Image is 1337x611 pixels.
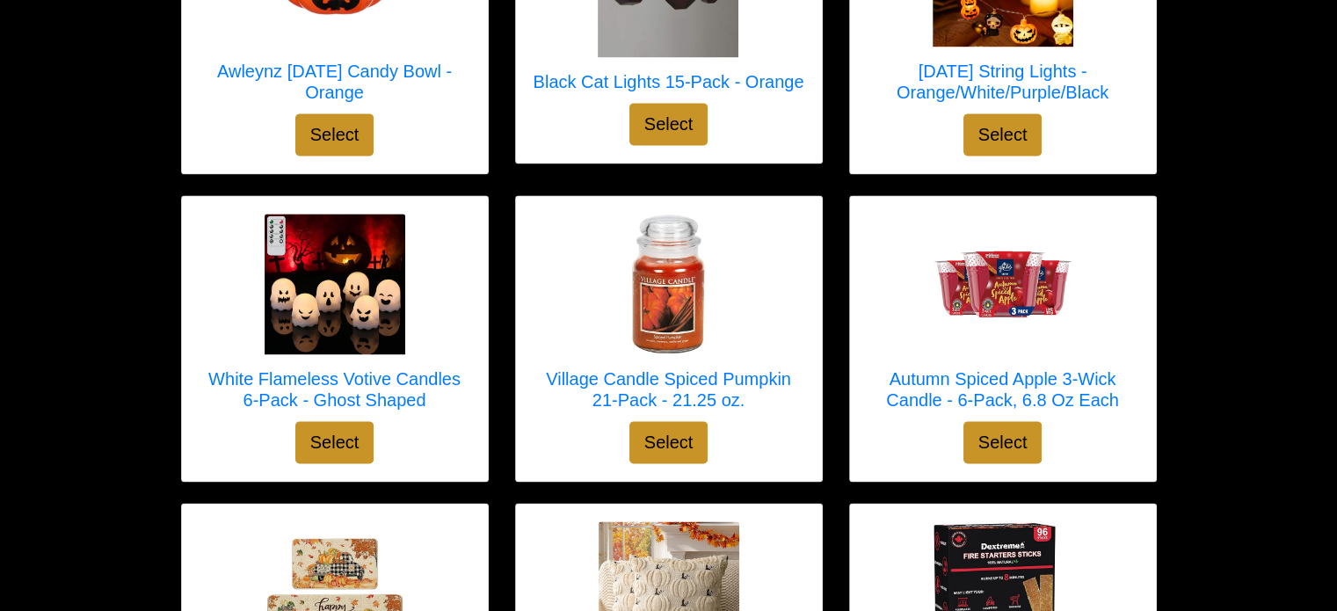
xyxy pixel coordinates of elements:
button: Select [963,421,1043,463]
a: White Flameless Votive Candles 6-Pack - Ghost Shaped White Flameless Votive Candles 6-Pack - Ghos... [200,214,470,421]
button: Select [295,421,374,463]
h5: Village Candle Spiced Pumpkin 21-Pack - 21.25 oz. [534,368,804,411]
h5: Autumn Spiced Apple 3-Wick Candle - 6-Pack, 6.8 Oz Each [868,368,1138,411]
img: Autumn Spiced Apple 3-Wick Candle - 6-Pack, 6.8 Oz Each [933,214,1073,354]
button: Select [295,113,374,156]
a: Autumn Spiced Apple 3-Wick Candle - 6-Pack, 6.8 Oz Each Autumn Spiced Apple 3-Wick Candle - 6-Pac... [868,214,1138,421]
button: Select [629,103,708,145]
a: Village Candle Spiced Pumpkin 21-Pack - 21.25 oz. Village Candle Spiced Pumpkin 21-Pack - 21.25 oz. [534,214,804,421]
h5: Black Cat Lights 15-Pack - Orange [534,71,804,92]
h5: White Flameless Votive Candles 6-Pack - Ghost Shaped [200,368,470,411]
h5: [DATE] String Lights - Orange/White/Purple/Black [868,61,1138,103]
button: Select [963,113,1043,156]
img: White Flameless Votive Candles 6-Pack - Ghost Shaped [265,214,405,354]
img: Village Candle Spiced Pumpkin 21-Pack - 21.25 oz. [599,214,739,354]
h5: Awleynz [DATE] Candy Bowl - Orange [200,61,470,103]
button: Select [629,421,708,463]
